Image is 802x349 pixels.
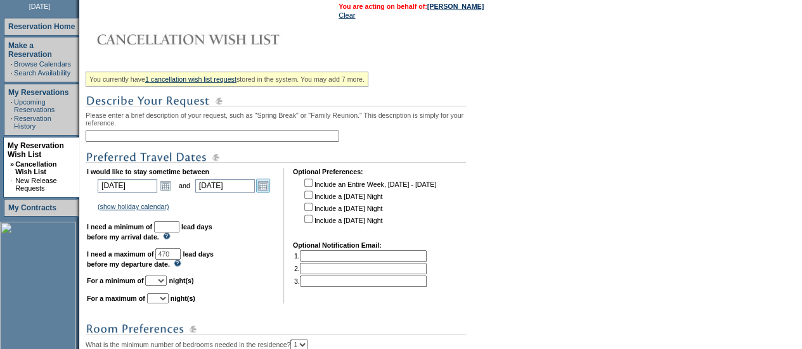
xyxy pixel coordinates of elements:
td: and [177,177,192,194]
td: 1. [294,250,427,262]
b: night(s) [169,277,193,284]
td: 3. [294,276,427,287]
b: lead days before my departure date. [87,250,214,268]
td: · [11,115,13,130]
a: Make a Reservation [8,41,52,59]
a: My Contracts [8,203,56,212]
a: Reservation Home [8,22,75,31]
b: I need a minimum of [87,223,152,231]
b: For a maximum of [87,295,145,302]
img: questionMark_lightBlue.gif [174,260,181,267]
img: questionMark_lightBlue.gif [163,232,171,239]
a: Open the calendar popup. [158,179,172,193]
a: Reservation History [14,115,51,130]
div: You currently have stored in the system. You may add 7 more. [86,72,368,87]
b: » [10,160,14,168]
img: subTtlRoomPreferences.gif [86,321,466,337]
a: My Reservations [8,88,68,97]
a: Cancellation Wish List [15,160,56,175]
a: Clear [339,11,355,19]
td: · [11,69,13,77]
a: 1 cancellation wish list request [145,75,236,83]
a: Search Availability [14,69,70,77]
b: Optional Notification Email: [293,241,382,249]
td: · [10,177,14,192]
b: I would like to stay sometime between [87,168,209,175]
span: [DATE] [29,3,51,10]
b: night(s) [171,295,195,302]
a: Open the calendar popup. [256,179,270,193]
input: Date format: M/D/Y. Shortcut keys: [T] for Today. [UP] or [.] for Next Day. [DOWN] or [,] for Pre... [98,179,157,193]
a: My Reservation Wish List [8,141,64,159]
b: I need a maximum of [87,250,153,258]
a: (show holiday calendar) [98,203,169,210]
img: Cancellation Wish List [86,27,339,52]
b: For a minimum of [87,277,143,284]
td: · [11,98,13,113]
input: Date format: M/D/Y. Shortcut keys: [T] for Today. [UP] or [.] for Next Day. [DOWN] or [,] for Pre... [195,179,255,193]
a: Browse Calendars [14,60,71,68]
td: · [11,60,13,68]
a: Upcoming Reservations [14,98,55,113]
b: lead days before my arrival date. [87,223,212,241]
b: Optional Preferences: [293,168,363,175]
td: Include an Entire Week, [DATE] - [DATE] Include a [DATE] Night Include a [DATE] Night Include a [... [302,177,436,232]
td: 2. [294,263,427,274]
span: You are acting on behalf of: [339,3,484,10]
a: [PERSON_NAME] [427,3,484,10]
a: New Release Requests [15,177,56,192]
